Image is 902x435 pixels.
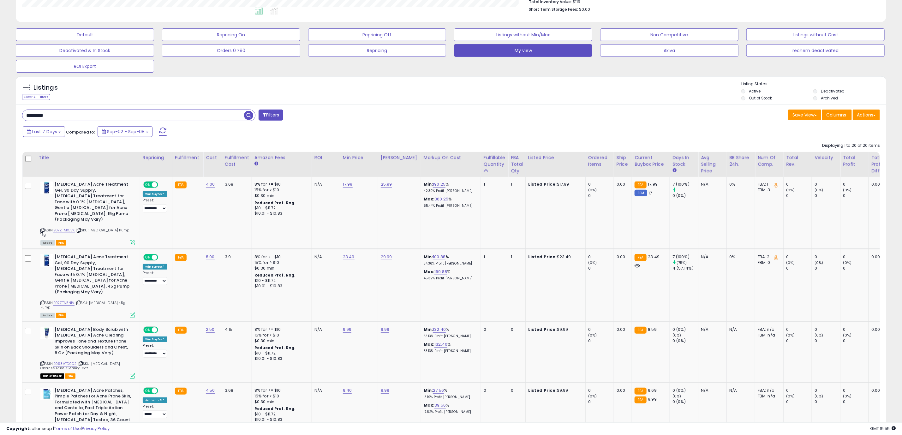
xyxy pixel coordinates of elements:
[175,388,187,395] small: FBA
[55,182,131,224] b: [MEDICAL_DATA] Acne Treatment Gel, 30 Day Supply, [MEDICAL_DATA] Treatment for Face with 0.1% [ME...
[254,345,296,350] b: Reduced Prof. Rng.
[254,412,307,417] div: $10 - $11.72
[206,154,219,161] div: Cost
[254,351,307,356] div: $10 - $11.72
[588,388,614,393] div: 0
[786,254,812,260] div: 0
[175,182,187,188] small: FBA
[424,269,476,281] div: %
[424,254,476,266] div: %
[786,193,812,199] div: 0
[672,399,698,405] div: 0 (0%)
[143,191,167,197] div: Win BuyBox *
[843,327,869,332] div: 0
[82,426,110,432] a: Privacy Policy
[588,394,597,399] small: (0%)
[40,228,129,237] span: | SKU: [MEDICAL_DATA] Pump 15g
[600,44,738,57] button: Akiva
[588,399,614,405] div: 0
[815,333,823,338] small: (0%)
[815,265,840,271] div: 0
[672,333,681,338] small: (0%)
[424,196,476,208] div: %
[822,143,880,149] div: Displaying 1 to 20 of 20 items
[746,44,885,57] button: rechem deactivated
[40,182,135,245] div: ASIN:
[424,276,476,281] p: 45.32% Profit [PERSON_NAME]
[588,182,614,187] div: 0
[635,182,646,188] small: FBA
[107,128,145,135] span: Sep-02 - Sep-08
[314,327,335,332] div: N/A
[529,7,578,12] b: Short Term Storage Fees:
[672,154,696,168] div: Days In Stock
[254,154,309,161] div: Amazon Fees
[424,334,476,338] p: 33.13% Profit [PERSON_NAME]
[484,154,505,168] div: Fulfillable Quantity
[648,396,657,402] span: 9.99
[788,110,821,120] button: Save View
[433,387,444,394] a: 27.56
[143,271,167,285] div: Preset:
[343,387,352,394] a: 9.40
[786,182,812,187] div: 0
[53,228,75,233] a: B07ZTMXJVK
[254,265,307,271] div: $0.30 min
[424,395,476,399] p: 13.19% Profit [PERSON_NAME]
[843,265,869,271] div: 0
[588,260,597,265] small: (0%)
[843,399,869,405] div: 0
[308,28,446,41] button: Repricing Off
[254,187,307,193] div: 15% for > $10
[871,154,888,174] div: Total Profit Diff.
[33,83,58,92] h5: Listings
[815,193,840,199] div: 0
[672,394,681,399] small: (0%)
[741,81,886,87] p: Listing States:
[225,182,247,187] div: 3.68
[758,187,779,193] div: FBM: 3
[424,269,435,275] b: Max:
[424,410,476,414] p: 17.82% Profit [PERSON_NAME]
[701,388,722,393] div: N/A
[484,327,503,332] div: 0
[528,182,581,187] div: $17.99
[815,394,823,399] small: (0%)
[786,394,795,399] small: (0%)
[314,388,335,393] div: N/A
[40,361,120,371] span: | SKU: [MEDICAL_DATA] Cleanse Acne-Clearing 8oz
[157,327,167,332] span: OFF
[786,327,812,332] div: 0
[701,182,722,187] div: N/A
[259,110,283,121] button: Filters
[40,313,55,318] span: All listings currently available for purchase on Amazon
[758,260,779,265] div: FBM: 0
[424,189,476,193] p: 42.30% Profit [PERSON_NAME]
[424,402,435,408] b: Max:
[434,341,447,348] a: 132.40
[157,182,167,188] span: OFF
[381,387,390,394] a: 9.99
[843,193,869,199] div: 0
[314,154,338,161] div: ROI
[175,254,187,261] small: FBA
[672,182,698,187] div: 7 (100%)
[254,278,307,283] div: $10 - $11.72
[758,393,779,399] div: FBM: n/a
[424,182,476,193] div: %
[815,182,840,187] div: 0
[617,154,629,168] div: Ship Price
[528,154,583,161] div: Listed Price
[53,300,75,306] a: B07ZTN5N1V
[65,373,76,379] span: FBA
[588,265,614,271] div: 0
[588,154,611,168] div: Ordered Items
[381,254,392,260] a: 29.99
[424,254,433,260] b: Min:
[157,255,167,260] span: OFF
[729,327,750,332] div: N/A
[815,188,823,193] small: (0%)
[254,260,307,265] div: 15% for > $10
[484,388,503,393] div: 0
[40,388,53,400] img: 41TrBrJQTJL._SL40_.jpg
